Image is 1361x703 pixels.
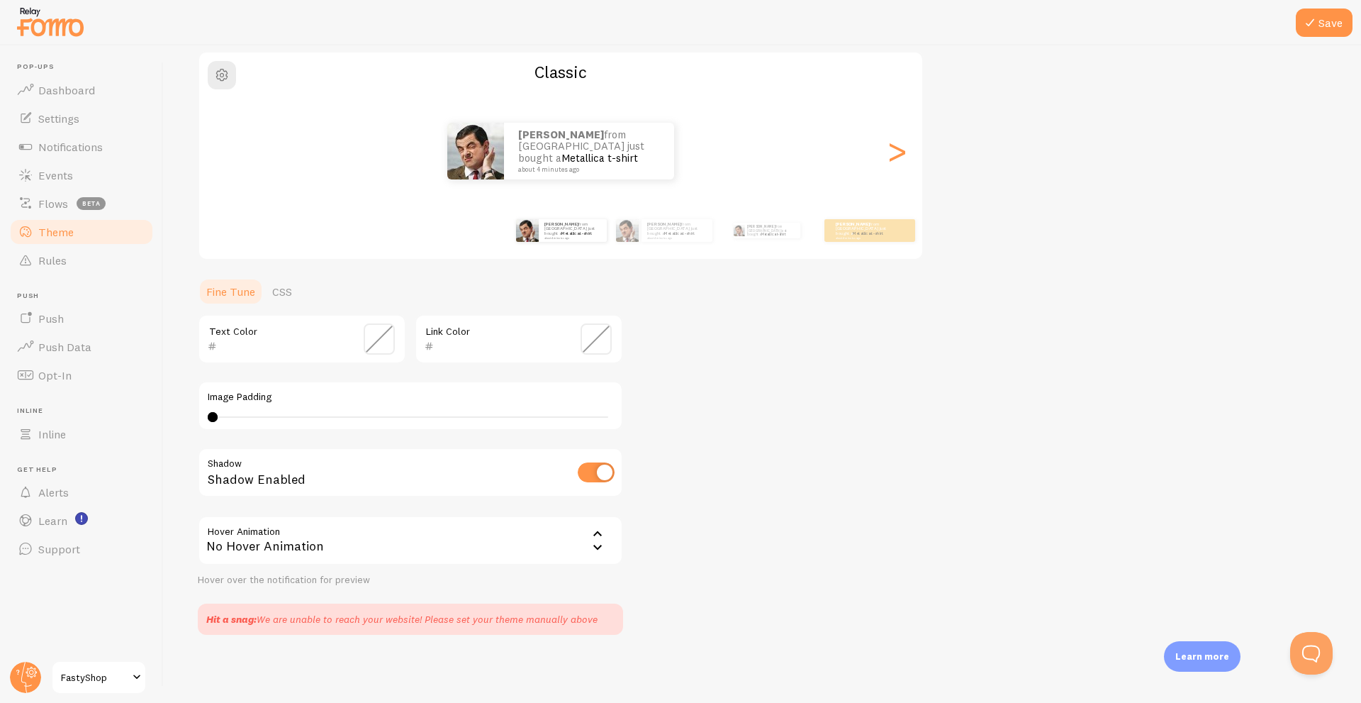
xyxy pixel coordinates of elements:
[544,221,578,227] strong: [PERSON_NAME]
[38,485,69,499] span: Alerts
[518,166,656,173] small: about 4 minutes ago
[664,231,695,236] a: Metallica t-shirt
[544,221,601,239] p: from [GEOGRAPHIC_DATA] just bought a
[9,161,155,189] a: Events
[647,221,681,227] strong: [PERSON_NAME]
[199,61,922,83] h2: Classic
[761,232,785,236] a: Metallica t-shirt
[1290,632,1333,675] iframe: Help Scout Beacon - Open
[38,311,64,326] span: Push
[518,129,660,173] p: from [GEOGRAPHIC_DATA] just bought a
[198,448,623,499] div: Shadow Enabled
[836,236,891,239] small: about 4 minutes ago
[75,512,88,525] svg: <p>Watch New Feature Tutorials!</p>
[747,223,795,238] p: from [GEOGRAPHIC_DATA] just bought a
[38,225,74,239] span: Theme
[17,62,155,72] span: Pop-ups
[38,340,91,354] span: Push Data
[516,219,539,242] img: Fomo
[9,361,155,389] a: Opt-In
[561,151,638,165] a: Metallica t-shirt
[561,231,592,236] a: Metallica t-shirt
[9,218,155,246] a: Theme
[9,535,155,563] a: Support
[206,612,598,626] div: We are unable to reach your website! Please set your theme manually above
[853,231,883,236] a: Metallica t-shirt
[9,104,155,133] a: Settings
[38,427,66,441] span: Inline
[198,574,623,587] div: Hover over the notification for preview
[17,406,155,416] span: Inline
[38,196,68,211] span: Flows
[38,368,72,382] span: Opt-In
[198,516,623,565] div: No Hover Animation
[836,221,870,227] strong: [PERSON_NAME]
[38,253,67,267] span: Rules
[38,83,95,97] span: Dashboard
[9,133,155,161] a: Notifications
[447,123,504,179] img: Fomo
[836,221,892,239] p: from [GEOGRAPHIC_DATA] just bought a
[198,277,264,306] a: Fine Tune
[747,224,775,228] strong: [PERSON_NAME]
[264,277,301,306] a: CSS
[206,613,257,626] strong: Hit a snag:
[208,391,613,404] label: Image Padding
[38,514,67,528] span: Learn
[9,478,155,507] a: Alerts
[544,236,600,239] small: about 4 minutes ago
[9,304,155,333] a: Push
[1164,641,1240,672] div: Learn more
[9,189,155,218] a: Flows beta
[38,168,73,182] span: Events
[77,197,106,210] span: beta
[17,465,155,475] span: Get Help
[647,236,705,239] small: about 4 minutes ago
[9,507,155,535] a: Learn
[9,76,155,104] a: Dashboard
[61,669,128,686] span: FastyShop
[38,140,103,154] span: Notifications
[9,420,155,448] a: Inline
[51,660,147,694] a: FastyShop
[647,221,707,239] p: from [GEOGRAPHIC_DATA] just bought a
[38,542,80,556] span: Support
[733,225,744,236] img: Fomo
[17,292,155,301] span: Push
[9,333,155,361] a: Push Data
[38,111,79,126] span: Settings
[518,128,604,141] strong: [PERSON_NAME]
[9,246,155,275] a: Rules
[888,100,905,202] div: Next slide
[15,4,86,40] img: fomo-relay-logo-orange.svg
[616,219,639,242] img: Fomo
[1175,650,1229,663] p: Learn more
